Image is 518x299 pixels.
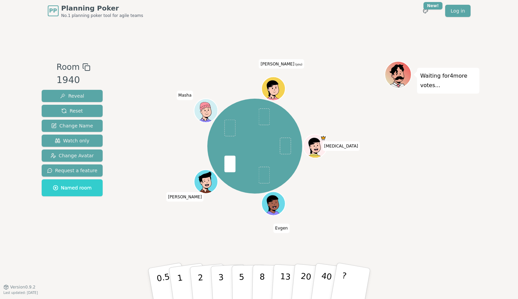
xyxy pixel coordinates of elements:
[61,3,143,13] span: Planning Poker
[423,2,443,9] div: New!
[53,184,92,191] span: Named room
[3,284,36,290] button: Version0.9.2
[445,5,470,17] a: Log in
[42,90,103,102] button: Reveal
[51,122,93,129] span: Change Name
[259,59,304,68] span: Click to change your name
[166,192,204,202] span: Click to change your name
[57,73,90,87] div: 1940
[273,223,289,233] span: Click to change your name
[42,135,103,147] button: Watch only
[50,152,94,159] span: Change Avatar
[61,13,143,18] span: No.1 planning poker tool for agile teams
[42,120,103,132] button: Change Name
[177,91,193,100] span: Click to change your name
[60,93,84,99] span: Reveal
[323,141,360,151] span: Click to change your name
[55,137,89,144] span: Watch only
[57,61,80,73] span: Room
[420,71,476,90] p: Waiting for 4 more votes...
[42,179,103,196] button: Named room
[42,164,103,177] button: Request a feature
[42,149,103,162] button: Change Avatar
[3,291,38,295] span: Last updated: [DATE]
[47,167,98,174] span: Request a feature
[42,105,103,117] button: Reset
[320,135,327,141] span: nikita is the host
[294,63,303,66] span: (you)
[10,284,36,290] span: Version 0.9.2
[61,107,83,114] span: Reset
[419,5,432,17] button: New!
[262,77,285,100] button: Click to change your avatar
[48,3,143,18] a: PPPlanning PokerNo.1 planning poker tool for agile teams
[49,7,57,15] span: PP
